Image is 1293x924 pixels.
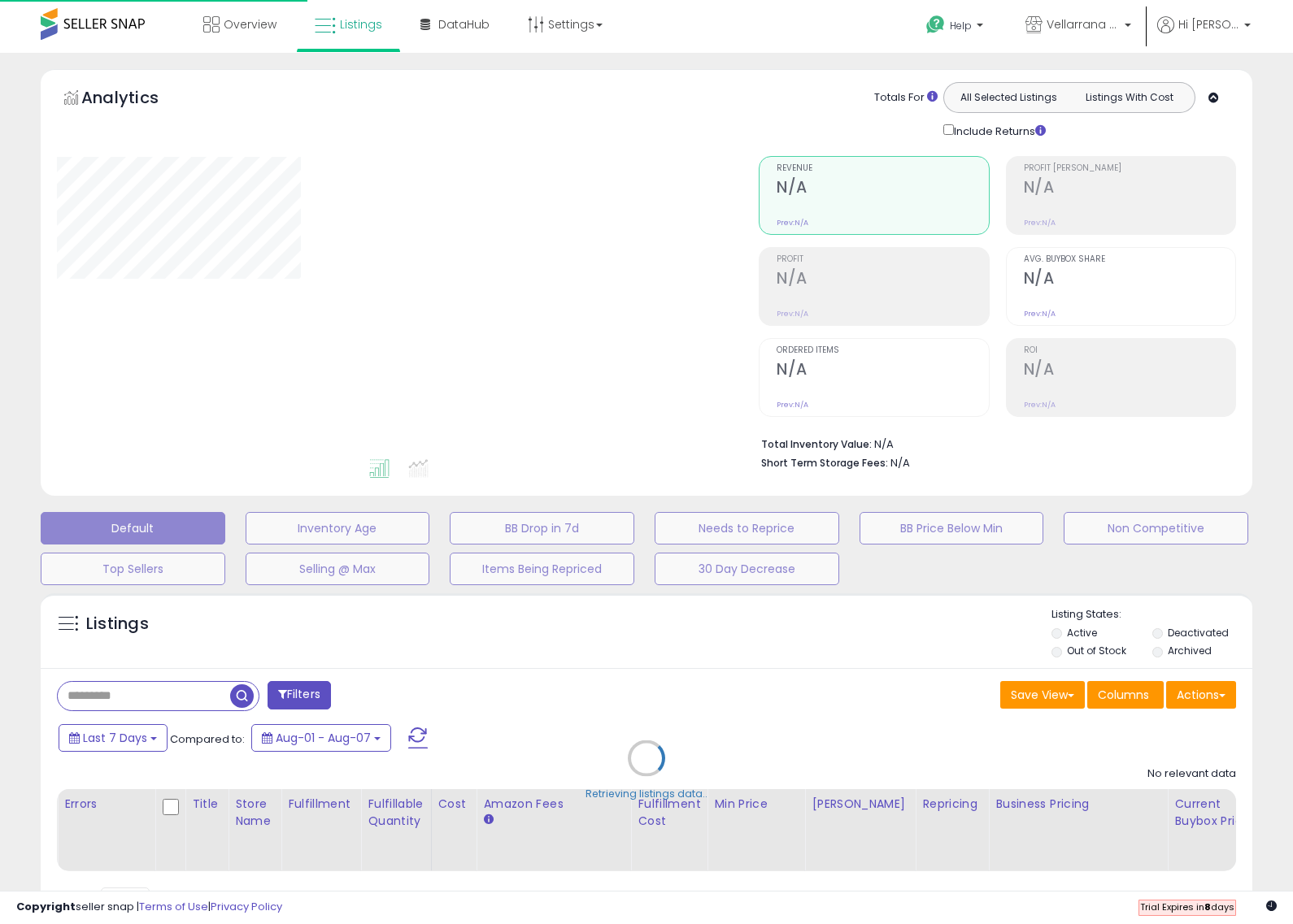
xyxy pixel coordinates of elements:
small: Prev: N/A [777,400,808,410]
h5: Analytics [81,86,190,113]
b: Short Term Storage Fees: [761,456,888,470]
span: Vellarrana tech certified [1047,16,1120,33]
span: N/A [890,455,910,471]
button: Non Competitive [1064,512,1248,544]
h2: N/A [777,178,988,200]
i: Get Help [925,15,946,35]
button: Top Sellers [41,553,225,585]
button: All Selected Listings [948,87,1069,108]
a: Hi [PERSON_NAME] [1157,16,1251,53]
div: seller snap | | [16,900,282,915]
span: ROI [1024,346,1235,355]
li: N/A [761,433,1224,453]
h2: N/A [777,269,988,291]
div: Retrieving listings data.. [586,787,707,801]
h2: N/A [1024,269,1235,291]
span: Help [950,19,972,33]
span: Avg. Buybox Share [1024,255,1235,264]
small: Prev: N/A [777,218,808,228]
small: Prev: N/A [1024,400,1056,410]
span: Overview [224,16,276,33]
b: Total Inventory Value: [761,437,872,451]
button: Selling @ Max [246,553,430,585]
div: Include Returns [931,121,1065,140]
strong: Copyright [16,899,76,914]
span: DataHub [438,16,490,33]
small: Prev: N/A [777,309,808,319]
span: Ordered Items [777,346,988,355]
small: Prev: N/A [1024,218,1056,228]
h2: N/A [1024,360,1235,382]
span: Hi [PERSON_NAME] [1178,16,1239,33]
button: 30 Day Decrease [655,553,839,585]
small: Prev: N/A [1024,309,1056,319]
button: Items Being Repriced [450,553,634,585]
span: Listings [340,16,382,33]
h2: N/A [1024,178,1235,200]
span: Revenue [777,164,988,173]
button: Needs to Reprice [655,512,839,544]
button: BB Price Below Min [860,512,1044,544]
button: Default [41,512,225,544]
span: Profit [PERSON_NAME] [1024,164,1235,173]
button: BB Drop in 7d [450,512,634,544]
button: Inventory Age [246,512,430,544]
span: Profit [777,255,988,264]
button: Listings With Cost [1069,87,1190,108]
a: Help [913,2,999,53]
div: Totals For [874,90,938,106]
h2: N/A [777,360,988,382]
